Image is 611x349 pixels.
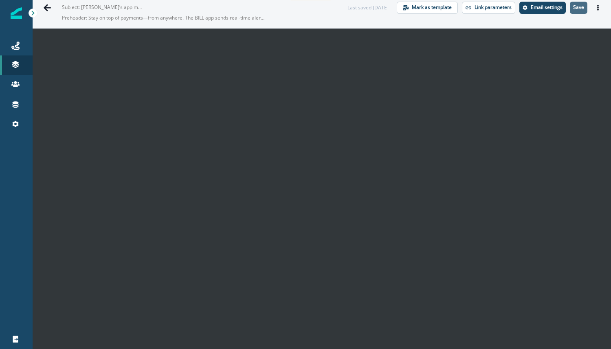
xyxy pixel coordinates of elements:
[591,2,604,14] button: Actions
[531,4,563,10] p: Email settings
[519,2,566,14] button: Settings
[475,4,512,10] p: Link parameters
[11,7,22,19] img: Inflection
[62,11,266,25] p: Preheader: Stay on top of payments—from anywhere. The BILL app sends real-time alerts, so you can...
[397,2,458,14] button: Mark as template
[573,4,584,10] p: Save
[570,2,587,14] button: Save
[462,2,515,14] button: Link parameters
[412,4,452,10] p: Mark as template
[347,4,389,11] div: Last saved [DATE]
[62,0,143,11] p: Subject: [PERSON_NAME]’s app makes managing cash flow even easier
